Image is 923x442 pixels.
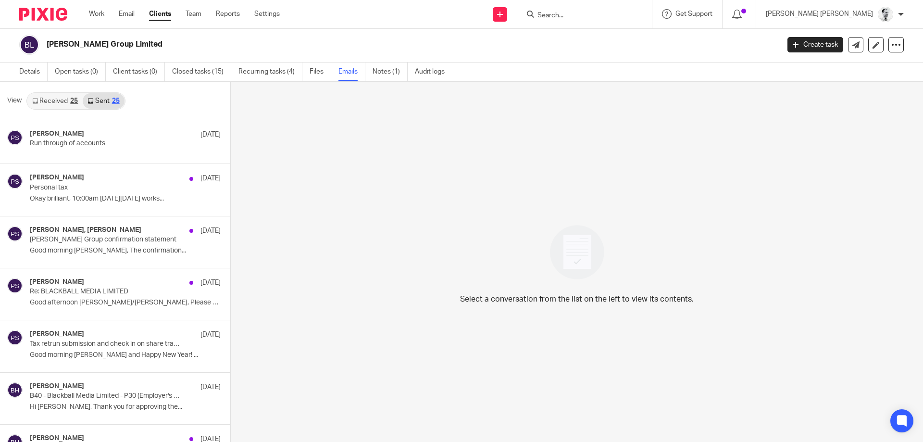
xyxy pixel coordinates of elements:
[373,63,408,81] a: Notes (1)
[30,330,84,338] h4: [PERSON_NAME]
[112,98,120,104] div: 25
[70,98,78,104] div: 25
[172,63,231,81] a: Closed tasks (15)
[216,9,240,19] a: Reports
[83,93,124,109] a: Sent25
[7,174,23,189] img: svg%3E
[30,403,221,411] p: Hi [PERSON_NAME], Thank you for approving the...
[119,9,135,19] a: Email
[7,330,23,345] img: svg%3E
[30,288,183,296] p: Re: BLACKBALL MEDIA LIMITED
[47,39,628,50] h2: [PERSON_NAME] Group Limited
[30,299,221,307] p: Good afternoon [PERSON_NAME]/[PERSON_NAME], Please find...
[200,130,221,139] p: [DATE]
[7,278,23,293] img: svg%3E
[186,9,201,19] a: Team
[7,130,23,145] img: svg%3E
[27,93,83,109] a: Received25
[460,293,694,305] p: Select a conversation from the list on the left to view its contents.
[338,63,365,81] a: Emails
[536,12,623,20] input: Search
[544,219,611,286] img: image
[238,63,302,81] a: Recurring tasks (4)
[30,392,183,400] p: B40 - Blackball Media Limited - P30 (Employer's Payslip for PAYE) - [DATE]
[30,278,84,286] h4: [PERSON_NAME]
[30,351,221,359] p: Good morning [PERSON_NAME] and Happy New Year! ...
[19,8,67,21] img: Pixie
[30,236,183,244] p: [PERSON_NAME] Group confirmation statement
[113,63,165,81] a: Client tasks (0)
[30,382,84,391] h4: [PERSON_NAME]
[30,340,183,348] p: Tax retrun submission and check in on share transfer
[878,7,893,22] img: Mass_2025.jpg
[766,9,873,19] p: [PERSON_NAME] [PERSON_NAME]
[30,130,84,138] h4: [PERSON_NAME]
[787,37,843,52] a: Create task
[675,11,712,17] span: Get Support
[30,139,183,148] p: Run through of accounts
[19,63,48,81] a: Details
[200,382,221,392] p: [DATE]
[7,382,23,398] img: svg%3E
[89,9,104,19] a: Work
[30,195,221,203] p: Okay brilliant, 10:00am [DATE][DATE] works...
[7,226,23,241] img: svg%3E
[200,278,221,288] p: [DATE]
[149,9,171,19] a: Clients
[254,9,280,19] a: Settings
[415,63,452,81] a: Audit logs
[55,63,106,81] a: Open tasks (0)
[30,247,221,255] p: Good morning [PERSON_NAME], The confirmation...
[30,184,183,192] p: Personal tax
[200,174,221,183] p: [DATE]
[19,35,39,55] img: svg%3E
[30,174,84,182] h4: [PERSON_NAME]
[30,226,141,234] h4: [PERSON_NAME], [PERSON_NAME]
[7,96,22,106] span: View
[310,63,331,81] a: Files
[200,226,221,236] p: [DATE]
[200,330,221,340] p: [DATE]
